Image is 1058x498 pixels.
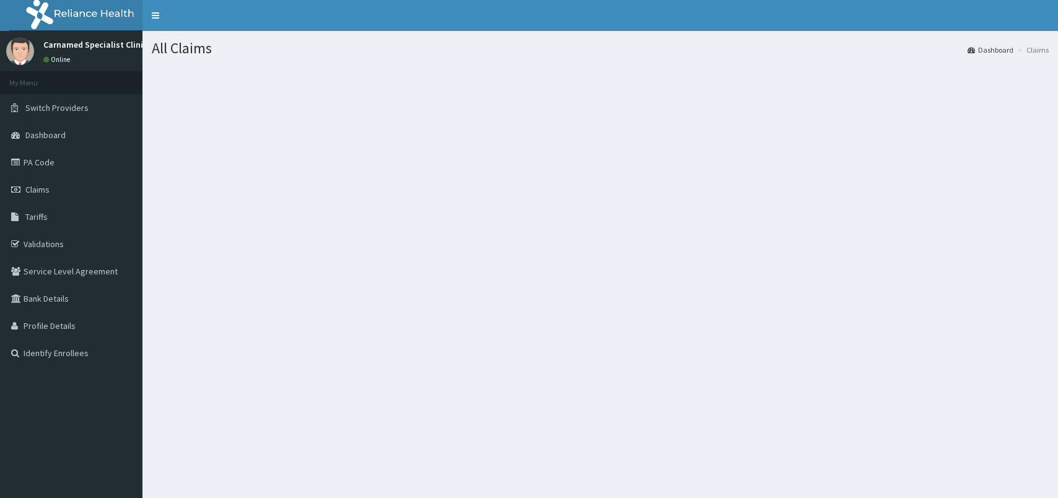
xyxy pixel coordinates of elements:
[25,129,66,141] span: Dashboard
[25,102,89,113] span: Switch Providers
[43,40,147,49] p: Carnamed Specialist Clinic
[968,45,1013,55] a: Dashboard
[1015,45,1049,55] li: Claims
[25,211,48,222] span: Tariffs
[152,40,1049,56] h1: All Claims
[43,55,73,64] a: Online
[25,184,50,195] span: Claims
[6,37,34,65] img: User Image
